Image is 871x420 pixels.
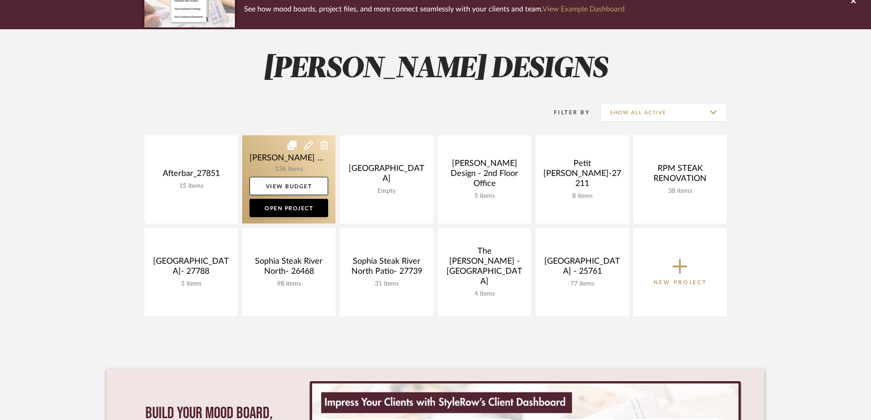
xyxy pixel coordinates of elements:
[250,280,328,288] div: 98 items
[641,164,719,187] div: RPM STEAK RENOVATION
[543,159,621,192] div: Petit [PERSON_NAME]-27211
[445,290,524,298] div: 4 items
[543,192,621,200] div: 8 items
[152,169,230,182] div: Afterbar_27851
[445,159,524,192] div: [PERSON_NAME] Design - 2nd Floor Office
[347,280,426,288] div: 31 items
[542,108,590,117] div: Filter By
[543,256,621,280] div: [GEOGRAPHIC_DATA] - 25761
[250,199,328,217] a: Open Project
[244,3,625,16] p: See how mood boards, project files, and more connect seamlessly with your clients and team.
[152,182,230,190] div: 15 items
[347,164,426,187] div: [GEOGRAPHIC_DATA]
[542,5,625,13] a: View Example Dashboard
[347,256,426,280] div: Sophia Steak River North Patio- 27739
[641,187,719,195] div: 38 items
[445,246,524,290] div: The [PERSON_NAME] - [GEOGRAPHIC_DATA]
[653,278,707,287] p: New Project
[250,256,328,280] div: Sophia Steak River North- 26468
[543,280,621,288] div: 77 items
[106,52,765,86] h2: [PERSON_NAME] DESIGNS
[152,256,230,280] div: [GEOGRAPHIC_DATA]- 27788
[347,187,426,195] div: Empty
[633,228,727,316] button: New Project
[152,280,230,288] div: 5 items
[250,177,328,195] a: View Budget
[445,192,524,200] div: 5 items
